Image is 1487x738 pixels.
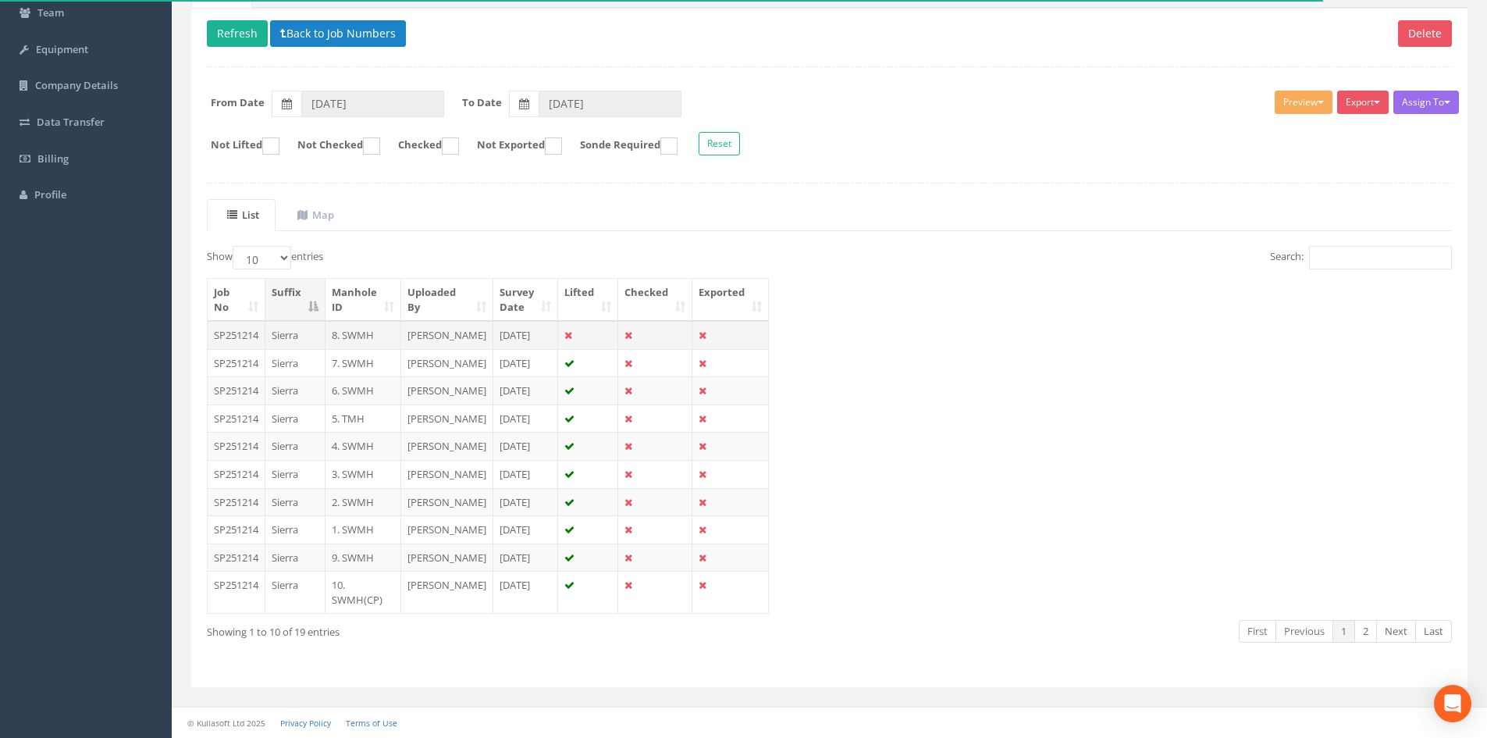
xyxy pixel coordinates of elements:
[265,432,326,460] td: Sierra
[1309,246,1452,269] input: Search:
[326,515,401,544] td: 1. SWMH
[401,321,493,349] td: [PERSON_NAME]
[208,405,265,433] td: SP251214
[539,91,681,117] input: To Date
[208,321,265,349] td: SP251214
[1332,620,1355,643] a: 1
[1337,91,1389,114] button: Export
[280,718,331,729] a: Privacy Policy
[401,349,493,377] td: [PERSON_NAME]
[493,544,558,572] td: [DATE]
[493,349,558,377] td: [DATE]
[326,571,401,613] td: 10. SWMH(CP)
[265,488,326,516] td: Sierra
[382,137,459,155] label: Checked
[1434,685,1471,722] div: Open Intercom Messenger
[187,718,265,729] small: © Kullasoft Ltd 2025
[37,5,64,20] span: Team
[1270,246,1452,269] label: Search:
[297,208,334,222] uib-tab-heading: Map
[564,137,678,155] label: Sonde Required
[265,279,326,321] th: Suffix: activate to sort column descending
[265,571,326,613] td: Sierra
[270,20,406,47] button: Back to Job Numbers
[37,152,69,166] span: Billing
[1239,620,1276,643] a: First
[401,432,493,460] td: [PERSON_NAME]
[1398,20,1452,47] button: Delete
[1275,620,1333,643] a: Previous
[207,20,268,47] button: Refresh
[692,279,768,321] th: Exported: activate to sort column ascending
[493,571,558,613] td: [DATE]
[493,460,558,488] td: [DATE]
[36,42,88,56] span: Equipment
[326,460,401,488] td: 3. SWMH
[326,488,401,516] td: 2. SWMH
[401,571,493,613] td: [PERSON_NAME]
[35,78,118,92] span: Company Details
[208,544,265,572] td: SP251214
[208,460,265,488] td: SP251214
[277,199,350,231] a: Map
[208,515,265,544] td: SP251214
[265,321,326,349] td: Sierra
[301,91,444,117] input: From Date
[37,115,105,129] span: Data Transfer
[493,405,558,433] td: [DATE]
[699,132,740,155] button: Reset
[493,321,558,349] td: [DATE]
[326,349,401,377] td: 7. SWMH
[208,279,265,321] th: Job No: activate to sort column ascending
[326,544,401,572] td: 9. SWMH
[326,432,401,460] td: 4. SWMH
[211,95,265,110] label: From Date
[326,405,401,433] td: 5. TMH
[1376,620,1416,643] a: Next
[227,208,259,222] uib-tab-heading: List
[401,279,493,321] th: Uploaded By: activate to sort column ascending
[401,405,493,433] td: [PERSON_NAME]
[401,376,493,405] td: [PERSON_NAME]
[208,488,265,516] td: SP251214
[493,488,558,516] td: [DATE]
[326,321,401,349] td: 8. SWMH
[1415,620,1452,643] a: Last
[208,349,265,377] td: SP251214
[233,246,291,269] select: Showentries
[493,279,558,321] th: Survey Date: activate to sort column ascending
[265,405,326,433] td: Sierra
[282,137,380,155] label: Not Checked
[1393,91,1459,114] button: Assign To
[326,376,401,405] td: 6. SWMH
[401,460,493,488] td: [PERSON_NAME]
[401,515,493,544] td: [PERSON_NAME]
[208,571,265,613] td: SP251214
[346,718,397,729] a: Terms of Use
[265,460,326,488] td: Sierra
[462,95,502,110] label: To Date
[207,199,276,231] a: List
[401,544,493,572] td: [PERSON_NAME]
[195,137,279,155] label: Not Lifted
[1354,620,1377,643] a: 2
[493,515,558,544] td: [DATE]
[265,349,326,377] td: Sierra
[265,515,326,544] td: Sierra
[461,137,562,155] label: Not Exported
[493,376,558,405] td: [DATE]
[1275,91,1332,114] button: Preview
[207,246,323,269] label: Show entries
[265,544,326,572] td: Sierra
[493,432,558,460] td: [DATE]
[208,376,265,405] td: SP251214
[34,187,66,201] span: Profile
[208,432,265,460] td: SP251214
[558,279,618,321] th: Lifted: activate to sort column ascending
[326,279,401,321] th: Manhole ID: activate to sort column ascending
[265,376,326,405] td: Sierra
[401,488,493,516] td: [PERSON_NAME]
[207,619,712,640] div: Showing 1 to 10 of 19 entries
[618,279,692,321] th: Checked: activate to sort column ascending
